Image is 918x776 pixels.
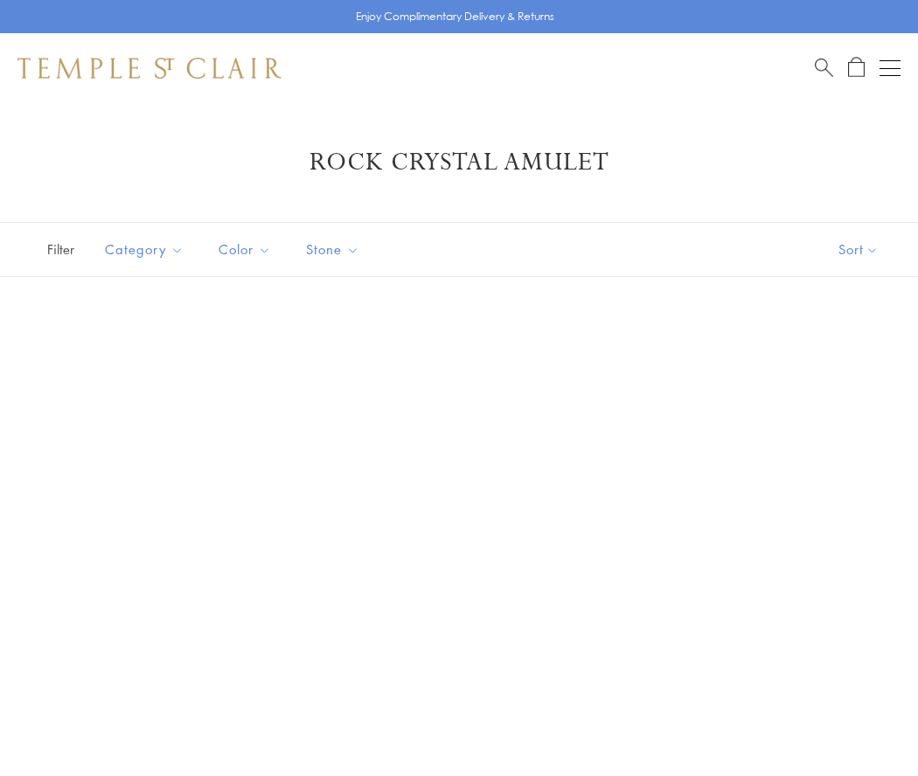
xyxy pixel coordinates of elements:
[293,230,372,269] button: Stone
[799,223,918,276] button: Show sort by
[356,8,554,25] p: Enjoy Complimentary Delivery & Returns
[17,58,282,79] img: Temple St. Clair
[96,239,197,260] span: Category
[815,57,833,79] a: Search
[848,57,865,79] a: Open Shopping Bag
[297,239,372,260] span: Stone
[92,230,197,269] button: Category
[205,230,284,269] button: Color
[44,147,874,178] h1: Rock Crystal Amulet
[210,239,284,260] span: Color
[880,58,901,79] button: Open navigation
